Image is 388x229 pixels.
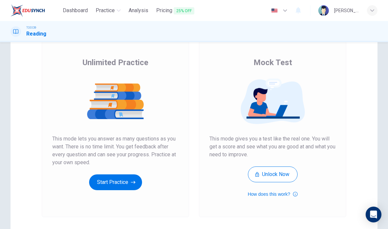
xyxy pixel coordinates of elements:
span: TOEIC® [26,25,36,30]
span: Mock Test [254,57,292,68]
span: This mode gives you a test like the real one. You will get a score and see what you are good at a... [209,135,336,159]
span: Dashboard [63,7,88,14]
span: Practice [96,7,115,14]
img: en [270,8,279,13]
button: Dashboard [60,5,90,16]
button: Start Practice [89,174,142,190]
a: EduSynch logo [11,4,60,17]
span: This mode lets you answer as many questions as you want. There is no time limit. You get feedback... [52,135,179,166]
button: Analysis [126,5,151,16]
span: 25% OFF [174,7,194,14]
div: [PERSON_NAME] [334,7,359,14]
button: Practice [93,5,123,16]
span: Unlimited Practice [83,57,148,68]
h1: Reading [26,30,46,38]
div: Open Intercom Messenger [366,207,381,222]
button: How does this work? [248,190,297,198]
a: Dashboard [60,5,90,17]
span: Pricing [156,7,194,15]
a: Analysis [126,5,151,17]
img: EduSynch logo [11,4,45,17]
button: Pricing25% OFF [154,5,197,17]
span: Analysis [129,7,148,14]
img: Profile picture [318,5,329,16]
button: Unlock Now [248,166,298,182]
